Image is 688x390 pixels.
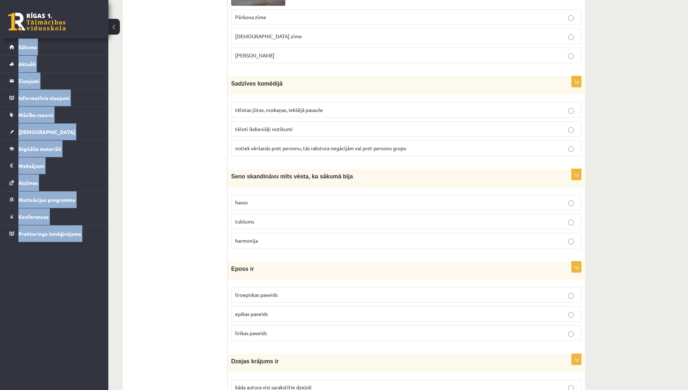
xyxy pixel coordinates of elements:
[235,218,254,225] span: tukšums
[9,174,99,191] a: Atzīmes
[235,126,293,132] span: tēloti ikdienišķi notikumi
[18,179,38,186] span: Atzīmes
[568,293,574,299] input: liroepiskas paveids
[18,129,75,135] span: [DEMOGRAPHIC_DATA]
[571,76,581,87] p: 1p
[235,145,406,151] span: notiek vēršanās pret personu, tās rakstura negācijām vai pret personu grupu
[231,173,353,179] span: Seno skandināvu mīts vēsta, ka sākumā bija
[231,266,254,272] span: Eposs ir
[9,107,99,123] a: Mācību resursi
[9,157,99,174] a: Maksājumi
[568,220,574,225] input: tukšums
[18,157,99,174] legend: Maksājumi
[235,52,274,58] span: [PERSON_NAME]
[18,196,75,203] span: Motivācijas programma
[568,331,574,337] input: lirikas paveids
[568,146,574,152] input: notiek vēršanās pret personu, tās rakstura negācijām vai pret personu grupu
[568,15,574,21] input: Pērkona zīme
[568,239,574,244] input: harmonija
[568,127,574,133] input: tēloti ikdienišķi notikumi
[235,14,266,20] span: Pērkona zīme
[568,108,574,114] input: tēlotas jūtas, noskaņas, iekšējā pasaule
[18,44,37,50] span: Sākums
[8,13,66,31] a: Rīgas 1. Tālmācības vidusskola
[18,61,36,67] span: Aktuāli
[235,311,268,317] span: epikas paveids
[9,56,99,72] a: Aktuāli
[9,208,99,225] a: Konferences
[9,225,99,242] a: Proktoringa izmēģinājums
[568,53,574,59] input: [PERSON_NAME]
[235,107,323,113] span: tēlotas jūtas, noskaņas, iekšējā pasaule
[235,291,278,298] span: liroepiskas paveids
[9,191,99,208] a: Motivācijas programma
[9,140,99,157] a: Digitālie materiāli
[571,354,581,365] p: 1p
[18,213,49,220] span: Konferences
[571,261,581,273] p: 1p
[231,358,279,364] span: Dzejas krājums ir
[235,330,267,336] span: lirikas paveids
[18,112,53,118] span: Mācību resursi
[9,73,99,89] a: Ziņojumi
[568,312,574,318] input: epikas paveids
[568,200,574,206] input: haoss
[9,39,99,55] a: Sākums
[231,81,282,87] span: Sadzīves komēdijā
[235,199,248,205] span: haoss
[9,123,99,140] a: [DEMOGRAPHIC_DATA]
[18,90,99,106] legend: Informatīvie ziņojumi
[9,90,99,106] a: Informatīvie ziņojumi
[18,73,99,89] legend: Ziņojumi
[568,34,574,40] input: [DEMOGRAPHIC_DATA] zīme
[235,33,302,39] span: [DEMOGRAPHIC_DATA] zīme
[18,146,61,152] span: Digitālie materiāli
[18,230,81,237] span: Proktoringa izmēģinājums
[235,237,258,244] span: harmonija
[571,169,581,180] p: 1p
